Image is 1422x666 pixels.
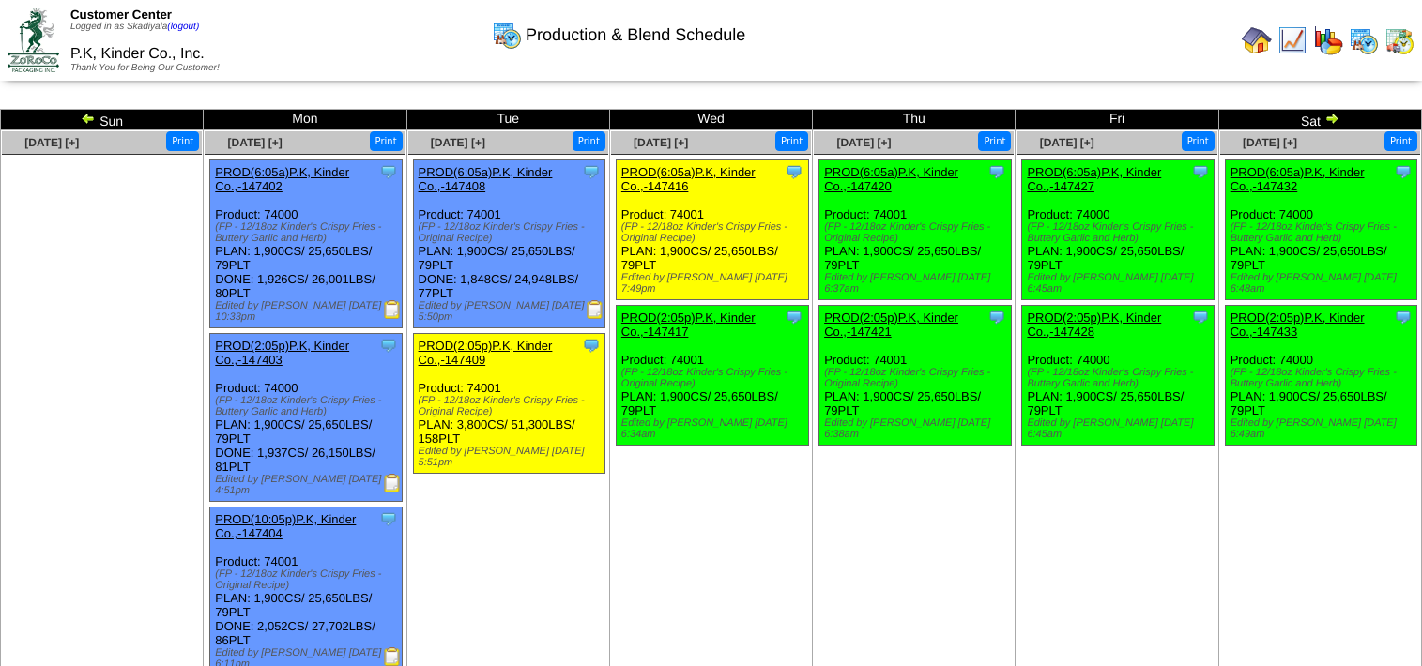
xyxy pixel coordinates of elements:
[1231,165,1365,193] a: PROD(6:05a)P.K, Kinder Co.,-147432
[215,165,349,193] a: PROD(6:05a)P.K, Kinder Co.,-147402
[1022,160,1215,300] div: Product: 74000 PLAN: 1,900CS / 25,650LBS / 79PLT
[419,339,553,367] a: PROD(2:05p)P.K, Kinder Co.,-147409
[8,8,59,71] img: ZoRoCo_Logo(Green%26Foil)%20jpg.webp
[526,25,745,45] span: Production & Blend Schedule
[215,395,402,417] div: (FP - 12/18oz Kinder's Crispy Fries - Buttery Garlic and Herb)
[215,568,402,591] div: (FP - 12/18oz Kinder's Crispy Fries - Original Recipe)
[166,131,199,151] button: Print
[70,8,172,22] span: Customer Center
[431,136,485,149] span: [DATE] [+]
[419,221,605,244] div: (FP - 12/18oz Kinder's Crispy Fries - Original Recipe)
[81,111,96,126] img: arrowleft.gif
[210,334,403,502] div: Product: 74000 PLAN: 1,900CS / 25,650LBS / 79PLT DONE: 1,937CS / 26,150LBS / 81PLT
[621,221,808,244] div: (FP - 12/18oz Kinder's Crispy Fries - Original Recipe)
[621,310,756,339] a: PROD(2:05p)P.K, Kinder Co.,-147417
[1394,162,1413,181] img: Tooltip
[379,162,398,181] img: Tooltip
[1218,110,1421,130] td: Sat
[621,165,756,193] a: PROD(6:05a)P.K, Kinder Co.,-147416
[70,22,199,32] span: Logged in as Skadiyala
[383,474,402,492] img: Production Report
[1231,272,1417,295] div: Edited by [PERSON_NAME] [DATE] 6:48am
[573,131,605,151] button: Print
[215,221,402,244] div: (FP - 12/18oz Kinder's Crispy Fries - Buttery Garlic and Herb)
[1191,162,1210,181] img: Tooltip
[621,367,808,389] div: (FP - 12/18oz Kinder's Crispy Fries - Original Recipe)
[1277,25,1307,55] img: line_graph.gif
[775,131,808,151] button: Print
[634,136,688,149] a: [DATE] [+]
[215,474,402,496] div: Edited by [PERSON_NAME] [DATE] 4:51pm
[1313,25,1343,55] img: graph.gif
[419,446,605,468] div: Edited by [PERSON_NAME] [DATE] 5:51pm
[419,165,553,193] a: PROD(6:05a)P.K, Kinder Co.,-147408
[785,308,803,326] img: Tooltip
[228,136,283,149] a: [DATE] [+]
[1231,367,1417,389] div: (FP - 12/18oz Kinder's Crispy Fries - Buttery Garlic and Herb)
[1349,25,1379,55] img: calendarprod.gif
[1016,110,1218,130] td: Fri
[819,306,1012,446] div: Product: 74001 PLAN: 1,900CS / 25,650LBS / 79PLT
[215,339,349,367] a: PROD(2:05p)P.K, Kinder Co.,-147403
[1384,131,1417,151] button: Print
[616,306,808,446] div: Product: 74001 PLAN: 1,900CS / 25,650LBS / 79PLT
[609,110,812,130] td: Wed
[379,509,398,528] img: Tooltip
[70,46,205,62] span: P.K, Kinder Co., Inc.
[1394,308,1413,326] img: Tooltip
[1191,308,1210,326] img: Tooltip
[819,160,1012,300] div: Product: 74001 PLAN: 1,900CS / 25,650LBS / 79PLT
[24,136,79,149] a: [DATE] [+]
[1027,367,1214,389] div: (FP - 12/18oz Kinder's Crispy Fries - Buttery Garlic and Herb)
[413,160,605,328] div: Product: 74001 PLAN: 1,900CS / 25,650LBS / 79PLT DONE: 1,848CS / 24,948LBS / 77PLT
[406,110,609,130] td: Tue
[383,647,402,666] img: Production Report
[1243,136,1297,149] a: [DATE] [+]
[824,272,1011,295] div: Edited by [PERSON_NAME] [DATE] 6:37am
[215,512,356,540] a: PROD(10:05p)P.K, Kinder Co.,-147404
[1182,131,1215,151] button: Print
[824,417,1011,440] div: Edited by [PERSON_NAME] [DATE] 6:38am
[215,300,402,323] div: Edited by [PERSON_NAME] [DATE] 10:33pm
[492,20,522,50] img: calendarprod.gif
[824,221,1011,244] div: (FP - 12/18oz Kinder's Crispy Fries - Original Recipe)
[210,160,403,328] div: Product: 74000 PLAN: 1,900CS / 25,650LBS / 79PLT DONE: 1,926CS / 26,001LBS / 80PLT
[1027,417,1214,440] div: Edited by [PERSON_NAME] [DATE] 6:45am
[1022,306,1215,446] div: Product: 74000 PLAN: 1,900CS / 25,650LBS / 79PLT
[824,367,1011,389] div: (FP - 12/18oz Kinder's Crispy Fries - Original Recipe)
[1324,111,1339,126] img: arrowright.gif
[1384,25,1414,55] img: calendarinout.gif
[1242,25,1272,55] img: home.gif
[370,131,403,151] button: Print
[1027,165,1161,193] a: PROD(6:05a)P.K, Kinder Co.,-147427
[1231,310,1365,339] a: PROD(2:05p)P.K, Kinder Co.,-147433
[621,417,808,440] div: Edited by [PERSON_NAME] [DATE] 6:34am
[419,300,605,323] div: Edited by [PERSON_NAME] [DATE] 5:50pm
[813,110,1016,130] td: Thu
[987,308,1006,326] img: Tooltip
[1231,221,1417,244] div: (FP - 12/18oz Kinder's Crispy Fries - Buttery Garlic and Herb)
[1027,221,1214,244] div: (FP - 12/18oz Kinder's Crispy Fries - Buttery Garlic and Herb)
[824,310,958,339] a: PROD(2:05p)P.K, Kinder Co.,-147421
[836,136,891,149] a: [DATE] [+]
[167,22,199,32] a: (logout)
[70,63,220,73] span: Thank You for Being Our Customer!
[824,165,958,193] a: PROD(6:05a)P.K, Kinder Co.,-147420
[785,162,803,181] img: Tooltip
[582,162,601,181] img: Tooltip
[1027,272,1214,295] div: Edited by [PERSON_NAME] [DATE] 6:45am
[1,110,204,130] td: Sun
[383,300,402,319] img: Production Report
[1040,136,1094,149] a: [DATE] [+]
[582,336,601,355] img: Tooltip
[987,162,1006,181] img: Tooltip
[419,395,605,417] div: (FP - 12/18oz Kinder's Crispy Fries - Original Recipe)
[978,131,1011,151] button: Print
[586,300,604,319] img: Production Report
[379,336,398,355] img: Tooltip
[616,160,808,300] div: Product: 74001 PLAN: 1,900CS / 25,650LBS / 79PLT
[1231,417,1417,440] div: Edited by [PERSON_NAME] [DATE] 6:49am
